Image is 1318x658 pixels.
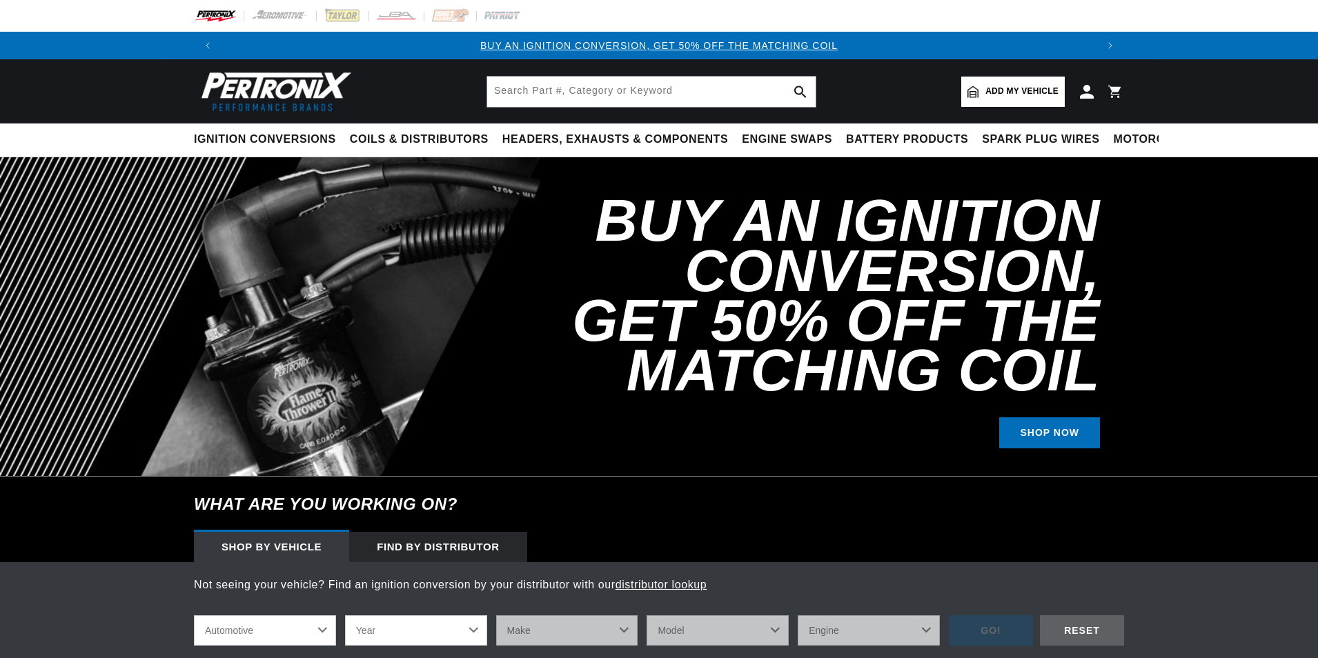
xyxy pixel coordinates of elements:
span: Add my vehicle [985,85,1059,98]
span: Battery Products [846,132,968,147]
select: Year [345,615,487,646]
a: Add my vehicle [961,77,1065,107]
h6: What are you working on? [159,477,1159,532]
button: Translation missing: en.sections.announcements.next_announcement [1096,32,1124,59]
div: Shop by vehicle [194,532,349,562]
button: Translation missing: en.sections.announcements.previous_announcement [194,32,222,59]
summary: Engine Swaps [735,123,839,156]
span: Coils & Distributors [350,132,489,147]
span: Headers, Exhausts & Components [502,132,728,147]
div: RESET [1040,615,1124,646]
summary: Coils & Distributors [343,123,495,156]
div: Find by Distributor [349,532,527,562]
a: BUY AN IGNITION CONVERSION, GET 50% OFF THE MATCHING COIL [480,40,838,51]
summary: Headers, Exhausts & Components [495,123,735,156]
summary: Motorcycle [1107,123,1203,156]
img: Pertronix [194,68,353,115]
select: Engine [798,615,940,646]
select: Make [496,615,638,646]
div: 1 of 3 [222,38,1096,53]
a: SHOP NOW [999,417,1100,448]
h2: Buy an Ignition Conversion, Get 50% off the Matching Coil [510,196,1100,395]
select: Model [647,615,789,646]
select: Ride Type [194,615,336,646]
input: Search Part #, Category or Keyword [487,77,816,107]
summary: Battery Products [839,123,975,156]
p: Not seeing your vehicle? Find an ignition conversion by your distributor with our [194,576,1124,594]
span: Engine Swaps [742,132,832,147]
summary: Ignition Conversions [194,123,343,156]
span: Motorcycle [1114,132,1196,147]
summary: Spark Plug Wires [975,123,1106,156]
slideshow-component: Translation missing: en.sections.announcements.announcement_bar [159,32,1159,59]
a: distributor lookup [616,579,707,590]
div: Announcement [222,38,1096,53]
span: Ignition Conversions [194,132,336,147]
span: Spark Plug Wires [982,132,1099,147]
button: search button [785,77,816,107]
